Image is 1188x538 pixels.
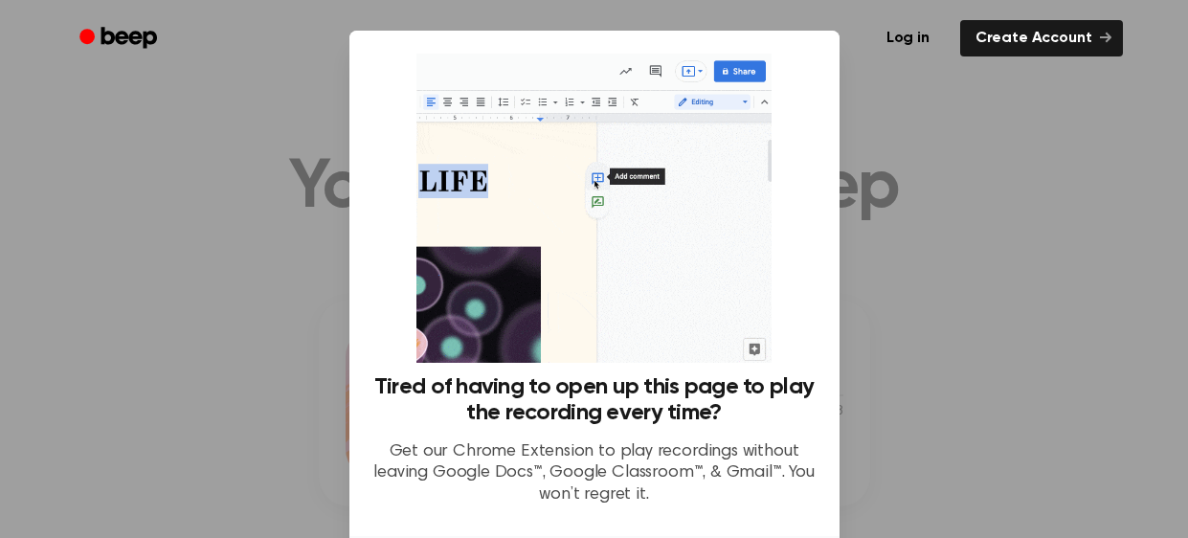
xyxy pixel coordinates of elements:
[372,441,817,506] p: Get our Chrome Extension to play recordings without leaving Google Docs™, Google Classroom™, & Gm...
[960,20,1123,56] a: Create Account
[867,16,949,60] a: Log in
[66,20,174,57] a: Beep
[416,54,772,363] img: Beep extension in action
[372,374,817,426] h3: Tired of having to open up this page to play the recording every time?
